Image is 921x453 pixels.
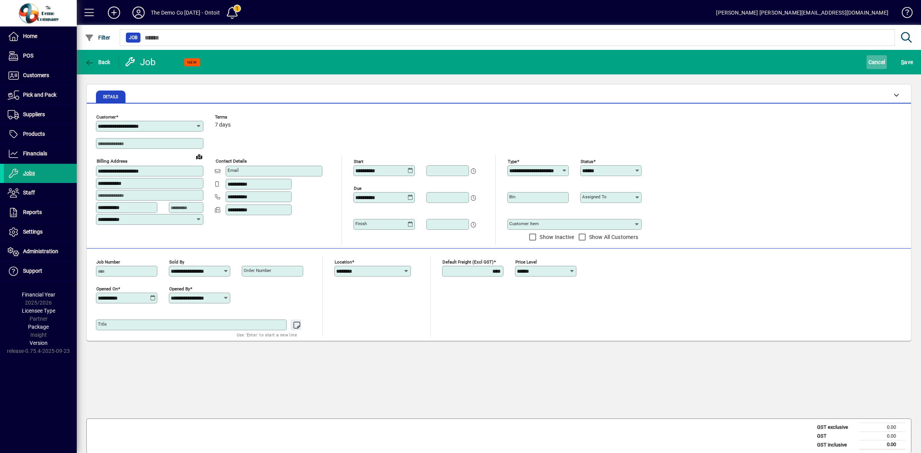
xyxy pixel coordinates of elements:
span: Products [23,131,45,137]
a: Administration [4,242,77,261]
a: Financials [4,144,77,163]
a: Staff [4,183,77,203]
span: Jobs [23,170,35,176]
span: Licensee Type [22,308,55,314]
span: Support [23,268,42,274]
mat-label: Bin [509,194,515,199]
span: Terms [215,115,261,120]
mat-label: Finish [355,221,367,226]
mat-label: Order number [244,268,271,273]
span: 7 days [215,122,231,128]
mat-label: Default Freight (excl GST) [442,259,494,265]
a: Reports [4,203,77,222]
label: Show All Customers [588,233,639,241]
label: Show Inactive [538,233,574,241]
a: Products [4,125,77,144]
app-page-header-button: Back [77,55,119,69]
a: Pick and Pack [4,86,77,105]
span: Administration [23,248,58,254]
mat-label: Job number [96,259,120,265]
button: Cancel [867,55,887,69]
span: Reports [23,209,42,215]
span: Pick and Pack [23,92,56,98]
mat-label: Sold by [169,259,184,265]
button: Save [899,55,915,69]
button: Profile [126,6,151,20]
div: [PERSON_NAME] [PERSON_NAME][EMAIL_ADDRESS][DOMAIN_NAME] [716,7,888,19]
a: Knowledge Base [896,2,911,26]
span: Customers [23,72,49,78]
mat-label: Location [335,259,352,265]
td: GST inclusive [813,440,859,450]
mat-label: Customer [96,114,116,120]
td: GST exclusive [813,423,859,432]
a: Settings [4,222,77,242]
a: POS [4,46,77,66]
mat-label: Title [98,321,107,327]
span: Cancel [868,56,885,68]
td: 0.00 [859,440,905,450]
mat-label: Opened by [169,286,190,292]
button: Filter [83,31,112,44]
span: S [901,59,904,65]
mat-label: Customer Item [509,221,539,226]
td: 0.00 [859,423,905,432]
mat-hint: Use 'Enter' to start a new line [237,330,297,339]
span: NEW [187,60,197,65]
a: Support [4,262,77,281]
span: Version [30,340,48,346]
div: The Demo Co [DATE] - Ontoit [151,7,220,19]
mat-label: Email [228,168,239,173]
span: Filter [85,35,111,41]
span: ave [901,56,913,68]
a: Suppliers [4,105,77,124]
span: POS [23,53,33,59]
span: Job [129,34,137,41]
span: Package [28,324,49,330]
button: Back [83,55,112,69]
td: GST [813,432,859,440]
mat-label: Assigned to [582,194,607,199]
button: Add [102,6,126,20]
span: Suppliers [23,111,45,117]
mat-label: Due [354,186,361,191]
a: Home [4,27,77,46]
span: Staff [23,189,35,196]
td: 0.00 [859,432,905,440]
span: Details [103,95,118,99]
div: Job [125,56,157,68]
span: Back [85,59,111,65]
span: Financials [23,150,47,156]
span: Financial Year [22,292,55,298]
mat-label: Start [354,159,363,164]
mat-label: Type [508,159,517,164]
mat-label: Price Level [515,259,537,265]
mat-label: Opened On [96,286,118,292]
mat-label: Status [581,159,593,164]
span: Home [23,33,37,39]
span: Settings [23,229,43,235]
a: View on map [193,150,205,163]
a: Customers [4,66,77,85]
